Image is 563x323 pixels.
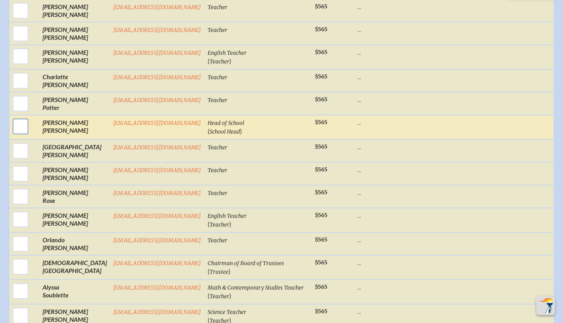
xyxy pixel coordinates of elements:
td: [PERSON_NAME] [PERSON_NAME] [39,115,110,139]
span: Teacher [208,237,227,244]
p: ... [357,308,481,316]
p: ... [357,283,481,291]
td: [PERSON_NAME] [PERSON_NAME] [39,162,110,185]
span: $565 [315,308,327,315]
td: Charlotte [PERSON_NAME] [39,69,110,92]
span: Teacher [208,27,227,33]
img: To the top [538,298,554,314]
a: [EMAIL_ADDRESS][DOMAIN_NAME] [113,27,201,33]
span: $565 [315,143,327,150]
span: ) [240,127,242,135]
span: Teacher [208,167,227,174]
a: [EMAIL_ADDRESS][DOMAIN_NAME] [113,144,201,151]
a: [EMAIL_ADDRESS][DOMAIN_NAME] [113,213,201,219]
span: Chairman of Board of Trustees [208,260,284,267]
span: ) [229,57,231,65]
span: $565 [315,189,327,196]
a: [EMAIL_ADDRESS][DOMAIN_NAME] [113,4,201,11]
span: Science Teacher [208,309,246,316]
span: $565 [315,259,327,266]
a: [EMAIL_ADDRESS][DOMAIN_NAME] [113,260,201,267]
p: ... [357,119,481,126]
td: [PERSON_NAME] [PERSON_NAME] [39,22,110,45]
p: ... [357,26,481,33]
span: ( [208,267,210,275]
p: ... [357,143,481,151]
span: Head of School [208,120,244,126]
span: ( [208,292,210,299]
a: [EMAIL_ADDRESS][DOMAIN_NAME] [113,309,201,316]
a: [EMAIL_ADDRESS][DOMAIN_NAME] [113,97,201,104]
span: $565 [315,26,327,33]
span: $565 [315,212,327,219]
a: [EMAIL_ADDRESS][DOMAIN_NAME] [113,120,201,126]
span: ( [208,57,210,65]
p: ... [357,48,481,56]
span: $565 [315,236,327,243]
td: [PERSON_NAME] [PERSON_NAME] [39,45,110,69]
a: [EMAIL_ADDRESS][DOMAIN_NAME] [113,237,201,244]
span: $565 [315,96,327,103]
span: $565 [315,166,327,173]
span: Teacher [210,221,229,228]
td: [PERSON_NAME] [PERSON_NAME] [39,208,110,232]
span: $565 [315,49,327,56]
span: $565 [315,119,327,126]
p: ... [357,3,481,11]
span: ) [229,267,230,275]
span: English Teacher [208,50,247,56]
a: [EMAIL_ADDRESS][DOMAIN_NAME] [113,74,201,81]
span: Teacher [208,74,227,81]
span: ) [229,292,231,299]
span: $565 [315,73,327,80]
a: [EMAIL_ADDRESS][DOMAIN_NAME] [113,167,201,174]
p: ... [357,189,481,197]
span: Teacher [208,97,227,104]
a: [EMAIL_ADDRESS][DOMAIN_NAME] [113,190,201,197]
td: [PERSON_NAME] Rose [39,185,110,208]
span: English Teacher [208,213,247,219]
span: Teacher [208,190,227,197]
span: Teacher [210,58,229,65]
td: [DEMOGRAPHIC_DATA] [GEOGRAPHIC_DATA] [39,255,110,280]
td: [GEOGRAPHIC_DATA] [PERSON_NAME] [39,139,110,162]
p: ... [357,212,481,219]
span: Teacher [210,293,229,300]
p: ... [357,259,481,267]
td: Alyssa Soublette [39,280,110,304]
span: $565 [315,284,327,290]
p: ... [357,96,481,104]
p: ... [357,73,481,81]
p: ... [357,166,481,174]
span: ) [229,220,231,228]
span: $565 [315,3,327,10]
span: Teacher [208,4,227,11]
td: [PERSON_NAME] Potter [39,92,110,115]
span: ( [208,220,210,228]
span: Teacher [208,144,227,151]
span: ( [208,127,210,135]
span: Math & Contemporary Studies Teacher [208,284,304,291]
button: Scroll Top [536,296,555,315]
span: School Head [210,128,240,135]
td: Orlando [PERSON_NAME] [39,232,110,255]
span: Trustee [210,269,229,275]
a: [EMAIL_ADDRESS][DOMAIN_NAME] [113,284,201,291]
a: [EMAIL_ADDRESS][DOMAIN_NAME] [113,50,201,56]
p: ... [357,236,481,244]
